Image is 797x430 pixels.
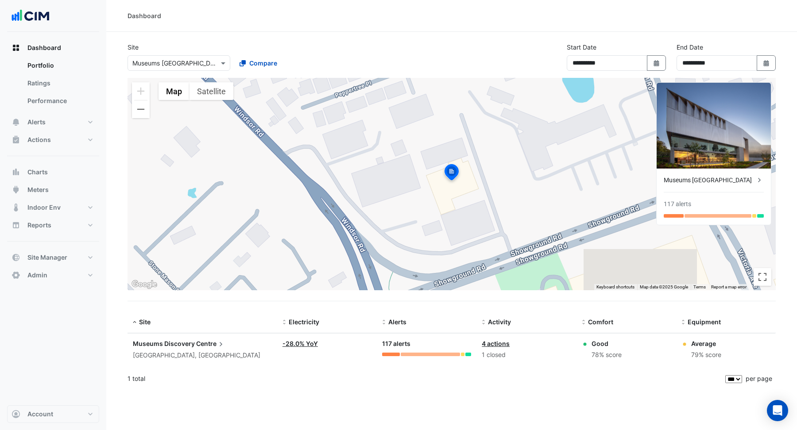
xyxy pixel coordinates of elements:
div: [GEOGRAPHIC_DATA], [GEOGRAPHIC_DATA] [133,350,272,361]
span: Electricity [289,318,319,326]
app-icon: Reports [12,221,20,230]
span: Admin [27,271,47,280]
span: Compare [249,58,277,68]
button: Reports [7,216,99,234]
button: Toggle fullscreen view [754,268,771,286]
button: Charts [7,163,99,181]
span: Activity [488,318,511,326]
label: Site [128,42,139,52]
img: Museums Discovery Centre [657,83,771,169]
app-icon: Alerts [12,118,20,127]
button: Meters [7,181,99,199]
button: Show satellite imagery [190,82,233,100]
button: Zoom out [132,100,150,118]
a: Ratings [20,74,99,92]
app-icon: Site Manager [12,253,20,262]
span: Actions [27,135,51,144]
div: Open Intercom Messenger [767,400,788,421]
span: Meters [27,185,49,194]
button: Actions [7,131,99,149]
div: 78% score [592,350,622,360]
img: Company Logo [11,7,50,25]
img: Google [130,279,159,290]
div: Museums [GEOGRAPHIC_DATA] [664,176,755,185]
span: Alerts [27,118,46,127]
app-icon: Actions [12,135,20,144]
span: Charts [27,168,48,177]
button: Show street map [159,82,190,100]
span: Reports [27,221,51,230]
span: Museums Discovery [133,340,195,347]
button: Indoor Env [7,199,99,216]
span: Comfort [588,318,613,326]
span: Equipment [688,318,721,326]
span: per page [746,375,772,382]
button: Site Manager [7,249,99,266]
app-icon: Indoor Env [12,203,20,212]
div: Good [592,339,622,348]
button: Keyboard shortcuts [596,284,635,290]
span: Dashboard [27,43,61,52]
label: End Date [677,42,703,52]
button: Alerts [7,113,99,131]
span: Site [139,318,151,326]
a: -28.0% YoY [282,340,318,347]
app-icon: Dashboard [12,43,20,52]
fa-icon: Select Date [653,59,661,67]
fa-icon: Select Date [762,59,770,67]
a: Report a map error [711,284,747,289]
div: Dashboard [128,11,161,20]
div: 1 total [128,368,723,390]
img: site-pin-selected.svg [442,163,461,184]
div: 79% score [691,350,721,360]
a: Open this area in Google Maps (opens a new window) [130,279,159,290]
button: Admin [7,266,99,284]
span: Indoor Env [27,203,61,212]
app-icon: Admin [12,271,20,280]
a: 4 actions [482,340,510,347]
app-icon: Charts [12,168,20,177]
a: Portfolio [20,57,99,74]
div: 117 alerts [664,200,691,209]
button: Account [7,405,99,423]
div: 117 alerts [382,339,471,349]
label: Start Date [567,42,596,52]
span: Centre [196,339,225,349]
span: Map data ©2025 Google [640,284,688,289]
div: 1 closed [482,350,571,360]
span: Account [27,410,53,418]
div: Average [691,339,721,348]
span: Site Manager [27,253,67,262]
button: Dashboard [7,39,99,57]
a: Terms (opens in new tab) [693,284,706,289]
div: Dashboard [7,57,99,113]
app-icon: Meters [12,185,20,194]
button: Compare [234,55,283,71]
span: Alerts [388,318,406,326]
button: Zoom in [132,82,150,100]
a: Performance [20,92,99,110]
